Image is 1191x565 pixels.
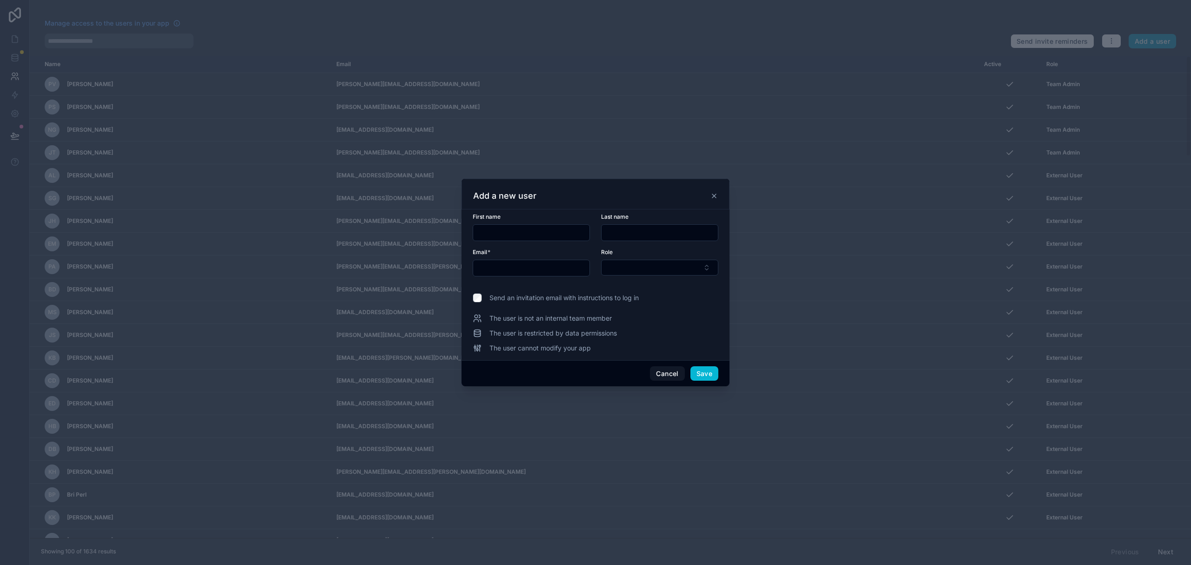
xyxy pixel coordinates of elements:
[489,343,591,353] span: The user cannot modify your app
[601,249,613,256] span: Role
[650,366,684,381] button: Cancel
[601,260,718,276] button: Select Button
[473,293,482,303] input: Send an invitation email with instructions to log in
[690,366,718,381] button: Save
[473,213,501,220] span: First name
[489,329,617,338] span: The user is restricted by data permissions
[489,293,639,303] span: Send an invitation email with instructions to log in
[601,213,629,220] span: Last name
[473,249,487,256] span: Email
[473,190,536,202] h3: Add a new user
[489,314,612,323] span: The user is not an internal team member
